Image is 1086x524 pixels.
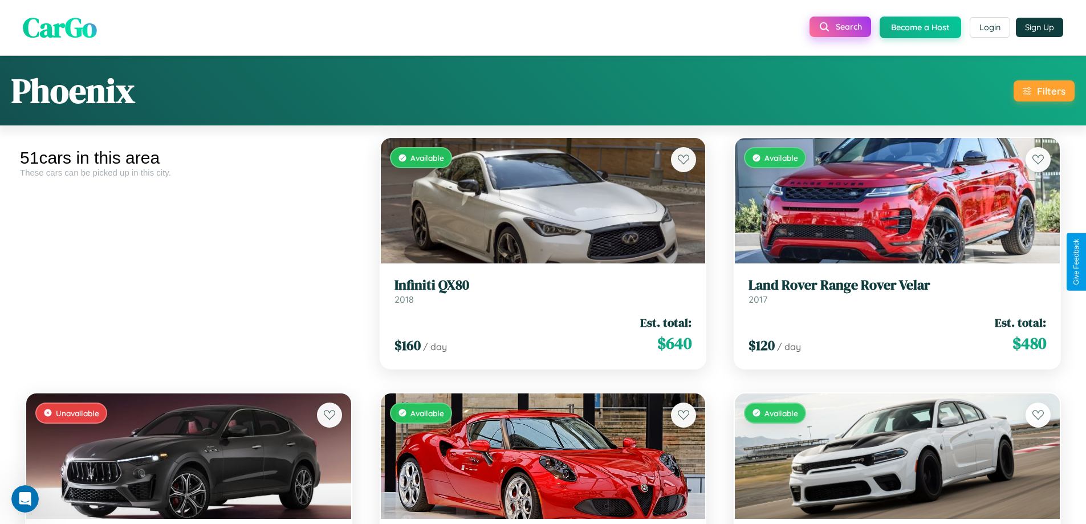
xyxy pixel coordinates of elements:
span: Available [764,408,798,418]
a: Land Rover Range Rover Velar2017 [749,277,1046,305]
span: / day [777,341,801,352]
span: 2018 [394,294,414,305]
span: Est. total: [640,314,692,331]
div: These cars can be picked up in this city. [20,168,357,177]
span: Available [410,408,444,418]
span: Available [764,153,798,163]
button: Filters [1014,80,1075,101]
span: CarGo [23,9,97,46]
button: Search [810,17,871,37]
div: 51 cars in this area [20,148,357,168]
span: 2017 [749,294,767,305]
span: $ 640 [657,332,692,355]
span: Search [836,22,862,32]
span: Available [410,153,444,163]
h1: Phoenix [11,67,135,114]
div: Give Feedback [1072,239,1080,285]
span: Est. total: [995,314,1046,331]
button: Become a Host [880,17,961,38]
span: Unavailable [56,408,99,418]
span: $ 480 [1012,332,1046,355]
button: Login [970,17,1010,38]
h3: Land Rover Range Rover Velar [749,277,1046,294]
iframe: Intercom live chat [11,485,39,513]
h3: Infiniti QX80 [394,277,692,294]
a: Infiniti QX802018 [394,277,692,305]
span: $ 160 [394,336,421,355]
div: Filters [1037,85,1065,97]
span: / day [423,341,447,352]
button: Sign Up [1016,18,1063,37]
span: $ 120 [749,336,775,355]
